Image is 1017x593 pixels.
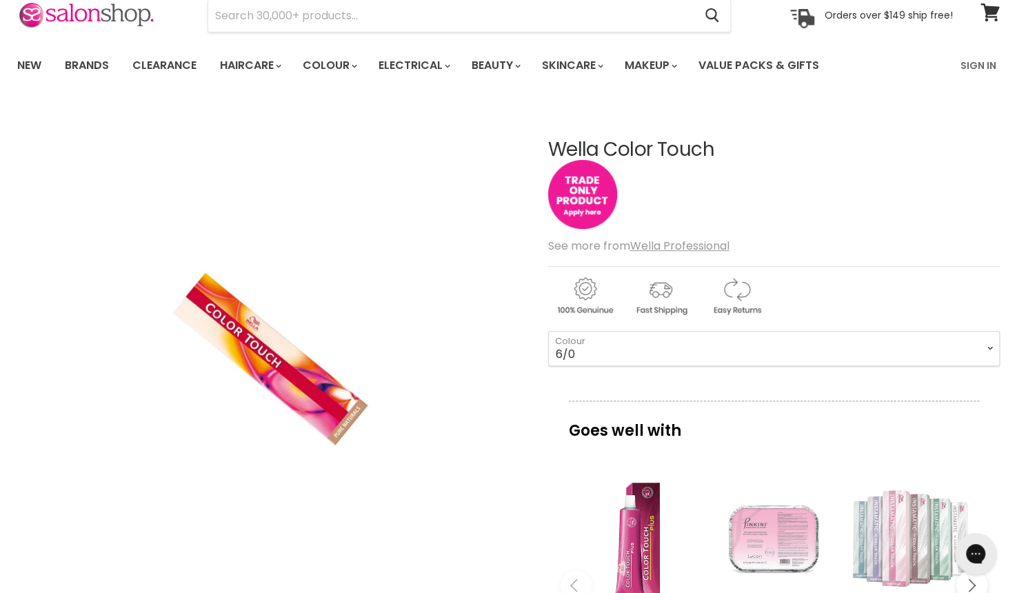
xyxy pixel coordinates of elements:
a: Sign In [952,51,1005,80]
a: Electrical [368,51,459,80]
img: returns.gif [700,275,773,317]
a: Brands [54,51,119,80]
a: Beauty [461,51,529,80]
ul: Main menu [7,46,891,86]
a: Haircare [210,51,290,80]
h1: Wella Color Touch [548,139,1000,161]
p: Orders over $149 ship free! [825,9,953,21]
p: Goes well with [569,401,980,446]
a: New [7,51,52,80]
a: Colour [292,51,365,80]
a: Wella Professional [630,238,729,254]
img: tradeonly_small.jpg [548,160,617,229]
a: Clearance [122,51,207,80]
a: Makeup [614,51,685,80]
iframe: Gorgias live chat messenger [948,528,1003,579]
img: genuine.gif [548,275,621,317]
img: Wella Color Touch [150,176,391,539]
a: Value Packs & Gifts [688,51,829,80]
span: See more from [548,238,729,254]
img: shipping.gif [624,275,697,317]
a: Skincare [532,51,612,80]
